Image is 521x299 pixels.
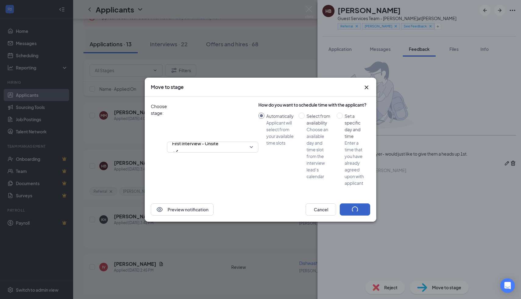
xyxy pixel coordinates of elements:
[172,148,179,155] svg: Checkmark
[258,102,370,108] div: How do you want to schedule time with the applicant?
[500,278,515,293] div: Open Intercom Messenger
[151,203,214,216] button: EyePreview notification
[156,206,163,213] svg: Eye
[345,139,365,186] div: Enter a time that you have already agreed upon with applicant
[151,103,167,191] span: Choose stage:
[172,139,218,148] span: First Interview - Onsite
[363,84,370,91] svg: Cross
[345,113,365,139] div: Set a specific day and time
[266,113,294,119] div: Automatically
[363,84,370,91] button: Close
[306,203,336,216] button: Cancel
[151,84,184,90] h3: Move to stage
[307,113,332,126] div: Select from availability
[307,126,332,180] div: Choose an available day and time slot from the interview lead’s calendar
[266,119,294,146] div: Applicant will select from your available time slots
